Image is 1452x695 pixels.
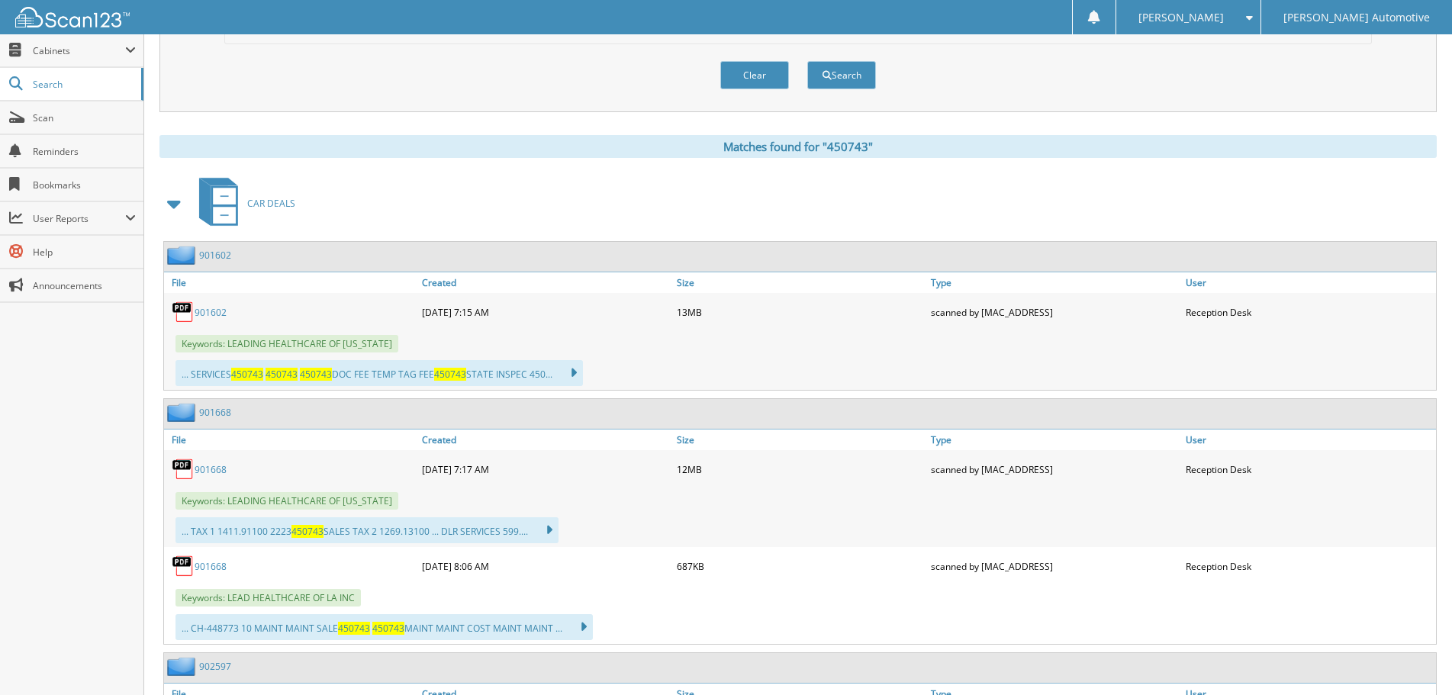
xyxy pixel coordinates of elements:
[927,272,1181,293] a: Type
[418,551,672,581] div: [DATE] 8:06 AM
[172,458,195,481] img: PDF.png
[300,368,332,381] span: 450743
[1283,13,1430,22] span: [PERSON_NAME] Automotive
[927,297,1181,327] div: scanned by [MAC_ADDRESS]
[33,212,125,225] span: User Reports
[199,660,231,673] a: 902597
[172,301,195,323] img: PDF.png
[372,622,404,635] span: 450743
[673,551,927,581] div: 687KB
[164,272,418,293] a: File
[199,249,231,262] a: 901602
[1376,622,1452,695] iframe: Chat Widget
[1182,272,1436,293] a: User
[33,145,136,158] span: Reminders
[33,111,136,124] span: Scan
[175,360,583,386] div: ... SERVICES DOC FEE TEMP TAG FEE STATE INSPEC 450...
[33,44,125,57] span: Cabinets
[33,179,136,191] span: Bookmarks
[673,297,927,327] div: 13MB
[927,430,1181,450] a: Type
[159,135,1437,158] div: Matches found for "450743"
[418,272,672,293] a: Created
[418,430,672,450] a: Created
[195,463,227,476] a: 901668
[338,622,370,635] span: 450743
[247,197,295,210] span: CAR DEALS
[1182,551,1436,581] div: Reception Desk
[1182,430,1436,450] a: User
[673,454,927,484] div: 12MB
[199,406,231,419] a: 901668
[15,7,130,27] img: scan123-logo-white.svg
[175,614,593,640] div: ... CH-448773 10 MAINT MAINT SALE MAINT MAINT COST MAINT MAINT ...
[434,368,466,381] span: 450743
[195,560,227,573] a: 901668
[175,517,559,543] div: ... TAX 1 1411.91100 2223 SALES TAX 2 1269.13100 ... DLR SERVICES 599....
[807,61,876,89] button: Search
[1138,13,1224,22] span: [PERSON_NAME]
[167,403,199,422] img: folder2.png
[418,297,672,327] div: [DATE] 7:15 AM
[175,335,398,352] span: Keywords: LEADING HEALTHCARE OF [US_STATE]
[33,78,134,91] span: Search
[172,555,195,578] img: PDF.png
[418,454,672,484] div: [DATE] 7:17 AM
[195,306,227,319] a: 901602
[927,551,1181,581] div: scanned by [MAC_ADDRESS]
[1182,297,1436,327] div: Reception Desk
[190,173,295,233] a: CAR DEALS
[1182,454,1436,484] div: Reception Desk
[175,589,361,607] span: Keywords: LEAD HEALTHCARE OF LA INC
[164,430,418,450] a: File
[720,61,789,89] button: Clear
[175,492,398,510] span: Keywords: LEADING HEALTHCARE OF [US_STATE]
[33,246,136,259] span: Help
[673,272,927,293] a: Size
[291,525,324,538] span: 450743
[231,368,263,381] span: 450743
[33,279,136,292] span: Announcements
[266,368,298,381] span: 450743
[673,430,927,450] a: Size
[927,454,1181,484] div: scanned by [MAC_ADDRESS]
[167,246,199,265] img: folder2.png
[167,657,199,676] img: folder2.png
